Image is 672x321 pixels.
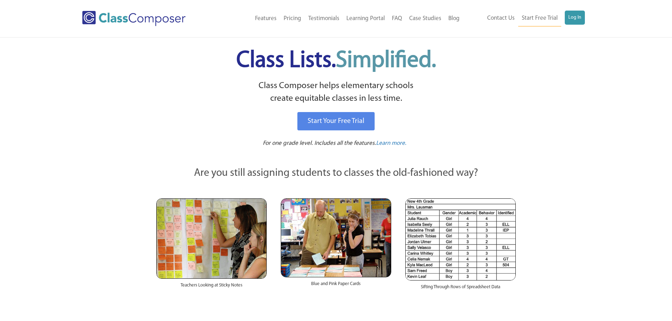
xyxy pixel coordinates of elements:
a: Learning Portal [343,11,388,26]
a: Log In [565,11,585,25]
span: Class Lists. [236,49,436,72]
a: Pricing [280,11,305,26]
a: Case Studies [406,11,445,26]
div: Teachers Looking at Sticky Notes [156,279,267,296]
img: Class Composer [82,11,186,26]
p: Are you still assigning students to classes the old-fashioned way? [156,166,516,181]
span: Learn more. [376,140,406,146]
img: Spreadsheets [405,198,516,280]
a: Learn more. [376,139,406,148]
a: Features [252,11,280,26]
a: Start Free Trial [518,11,561,26]
a: Testimonials [305,11,343,26]
span: Start Your Free Trial [308,118,364,125]
img: Blue and Pink Paper Cards [281,198,391,277]
a: Contact Us [484,11,518,26]
a: Blog [445,11,463,26]
p: Class Composer helps elementary schools create equitable classes in less time. [155,80,517,105]
div: Blue and Pink Paper Cards [281,277,391,294]
span: Simplified. [336,49,436,72]
nav: Header Menu [463,11,585,26]
img: Teachers Looking at Sticky Notes [156,198,267,279]
span: For one grade level. Includes all the features. [263,140,376,146]
a: Start Your Free Trial [297,112,375,130]
a: FAQ [388,11,406,26]
nav: Header Menu [214,11,463,26]
div: Sifting Through Rows of Spreadsheet Data [405,280,516,297]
